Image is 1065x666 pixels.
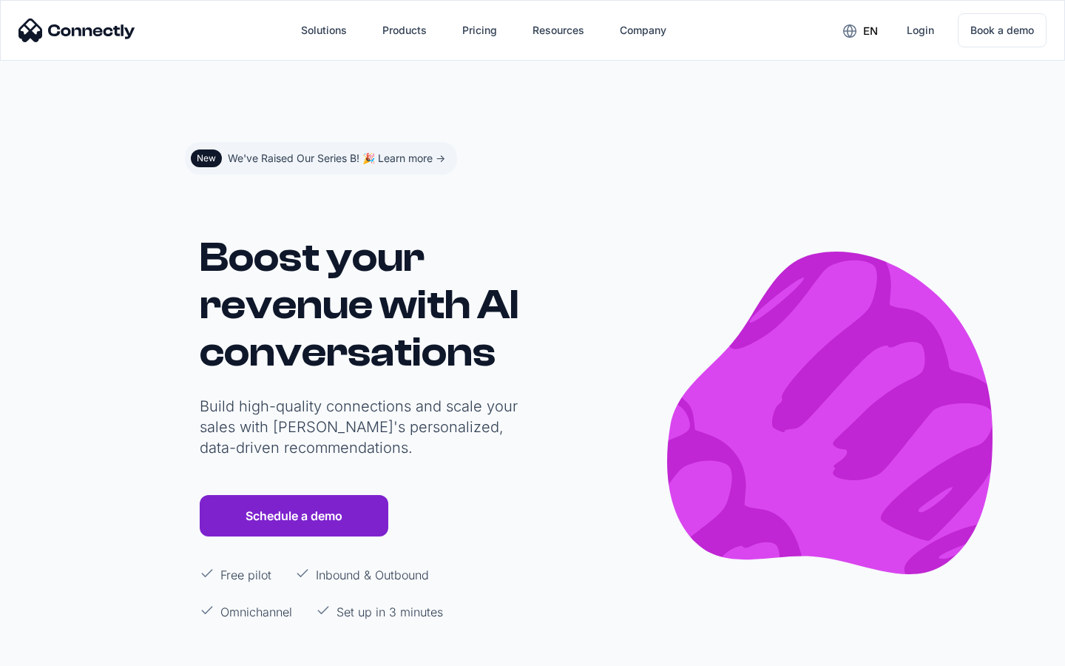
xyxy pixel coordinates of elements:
[200,495,388,536] a: Schedule a demo
[958,13,1047,47] a: Book a demo
[863,21,878,41] div: en
[200,396,525,458] p: Build high-quality connections and scale your sales with [PERSON_NAME]'s personalized, data-drive...
[895,13,946,48] a: Login
[185,142,457,175] a: NewWe've Raised Our Series B! 🎉 Learn more ->
[450,13,509,48] a: Pricing
[30,640,89,661] ul: Language list
[462,20,497,41] div: Pricing
[220,603,292,621] p: Omnichannel
[200,234,525,376] h1: Boost your revenue with AI conversations
[532,20,584,41] div: Resources
[316,566,429,584] p: Inbound & Outbound
[382,20,427,41] div: Products
[15,639,89,661] aside: Language selected: English
[220,566,271,584] p: Free pilot
[907,20,934,41] div: Login
[337,603,443,621] p: Set up in 3 minutes
[301,20,347,41] div: Solutions
[228,148,445,169] div: We've Raised Our Series B! 🎉 Learn more ->
[18,18,135,42] img: Connectly Logo
[197,152,216,164] div: New
[620,20,666,41] div: Company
